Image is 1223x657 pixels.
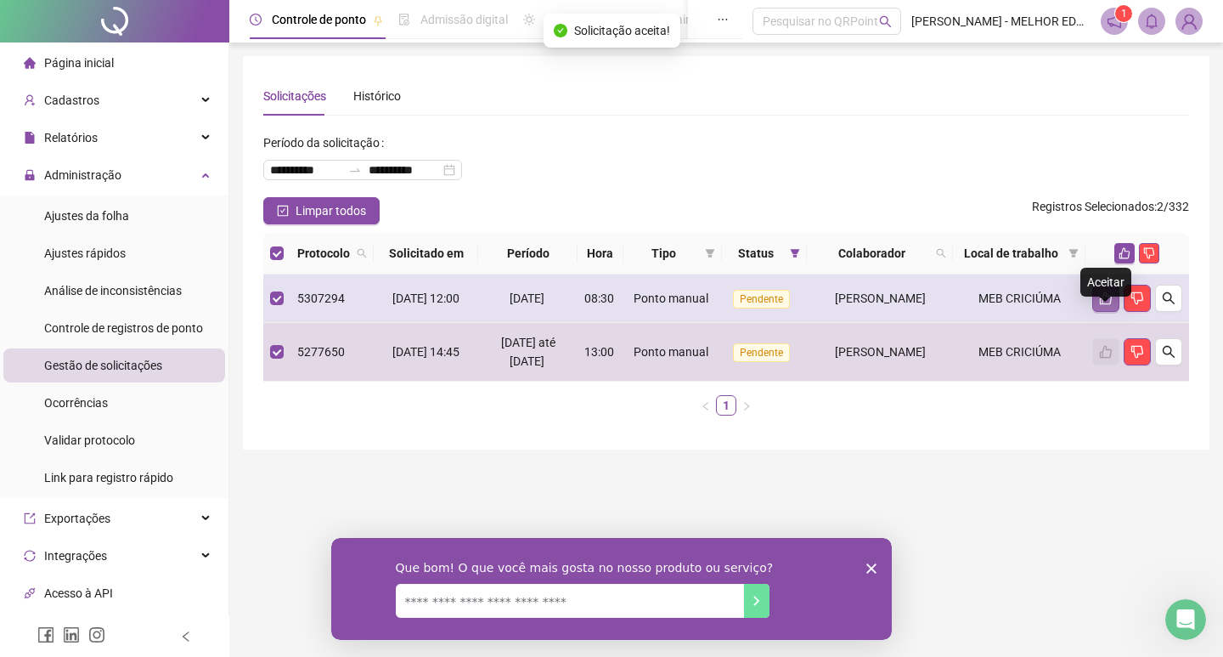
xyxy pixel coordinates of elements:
span: search [936,248,946,258]
th: Período [478,233,577,275]
span: right [741,401,752,411]
th: Hora [578,233,623,275]
button: right [736,395,757,416]
span: lock [24,169,36,181]
span: Protocolo [297,244,350,263]
iframe: Intercom live chat [1165,599,1206,640]
span: Gestão de férias [545,13,631,26]
span: 1 [1121,8,1127,20]
span: Acesso à API [44,586,113,600]
span: filter [786,241,803,266]
img: 6571 [1176,8,1202,34]
span: search [353,241,370,266]
span: search [1162,292,1175,305]
span: 08:30 [584,292,614,305]
span: Limpar todos [296,201,366,220]
span: filter [1065,241,1082,266]
span: search [357,248,367,258]
span: Exportações [44,512,110,525]
span: search [879,15,892,28]
span: [DATE] [510,292,544,305]
span: to [348,163,362,177]
span: Link para registro rápido [44,471,173,484]
span: Ocorrências [44,396,108,410]
span: left [180,631,192,643]
span: Validar protocolo [44,433,135,447]
span: Local de trabalho [960,244,1062,263]
span: [PERSON_NAME] - MELHOR EDUCAÇÃO DO [GEOGRAPHIC_DATA] [911,12,1091,31]
span: file [24,132,36,144]
span: [DATE] 12:00 [392,292,459,305]
li: Próxima página [736,395,757,416]
span: check-circle [554,24,567,37]
td: MEB CRICIÚMA [953,323,1085,382]
span: Cadastros [44,93,99,107]
span: search [933,241,950,266]
label: Período da solicitação [263,129,391,156]
span: Controle de registros de ponto [44,321,203,335]
span: Página inicial [44,56,114,70]
span: 5307294 [297,292,345,305]
button: Limpar todos [263,197,380,224]
span: pushpin [373,15,383,25]
sup: 1 [1115,5,1132,22]
span: search [1162,345,1175,359]
td: MEB CRICIÚMA [953,275,1085,323]
span: Pendente [733,343,790,362]
span: Administração [44,168,121,182]
span: user-add [24,94,36,106]
span: [DATE] 14:45 [392,345,459,359]
li: Página anterior [696,395,716,416]
span: Gestão de solicitações [44,359,162,372]
span: check-square [277,205,289,217]
span: home [24,57,36,69]
span: Admissão digital [420,13,508,26]
span: Análise de inconsistências [44,284,182,297]
span: Painel do DP [668,13,735,26]
span: linkedin [63,626,80,643]
span: bell [1144,14,1159,29]
span: instagram [88,626,105,643]
span: Colaborador [814,244,929,263]
span: [DATE] até [DATE] [501,336,555,368]
span: like [1099,292,1113,305]
span: facebook [37,626,54,643]
span: swap-right [348,163,362,177]
span: dislike [1130,292,1144,305]
span: filter [790,248,800,258]
span: 5277650 [297,345,345,359]
span: Status [729,244,783,263]
span: [PERSON_NAME] [835,345,926,359]
th: Solicitado em [374,233,478,275]
span: sun [523,14,535,25]
span: dislike [1143,247,1155,259]
span: Registros Selecionados [1032,200,1154,213]
a: 1 [717,396,735,415]
span: filter [1068,248,1079,258]
span: notification [1107,14,1122,29]
span: Integrações [44,549,107,563]
span: like [1119,247,1130,259]
span: file-done [398,14,410,25]
div: Histórico [353,87,401,105]
span: export [24,513,36,524]
span: left [701,401,711,411]
span: 13:00 [584,345,614,359]
iframe: Pesquisa da QRPoint [331,538,892,640]
span: Relatórios [44,131,98,144]
span: : 2 / 332 [1032,197,1189,224]
footer: QRPoint © 2025 - 2.90.5 - [229,598,1223,657]
span: [PERSON_NAME] [835,292,926,305]
span: Pendente [733,290,790,309]
div: Solicitações [263,87,326,105]
div: Aceitar [1080,268,1131,297]
span: clock-circle [250,14,262,25]
button: left [696,395,716,416]
span: Ponto manual [634,345,708,359]
span: Controle de ponto [272,13,366,26]
li: 1 [716,395,736,416]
